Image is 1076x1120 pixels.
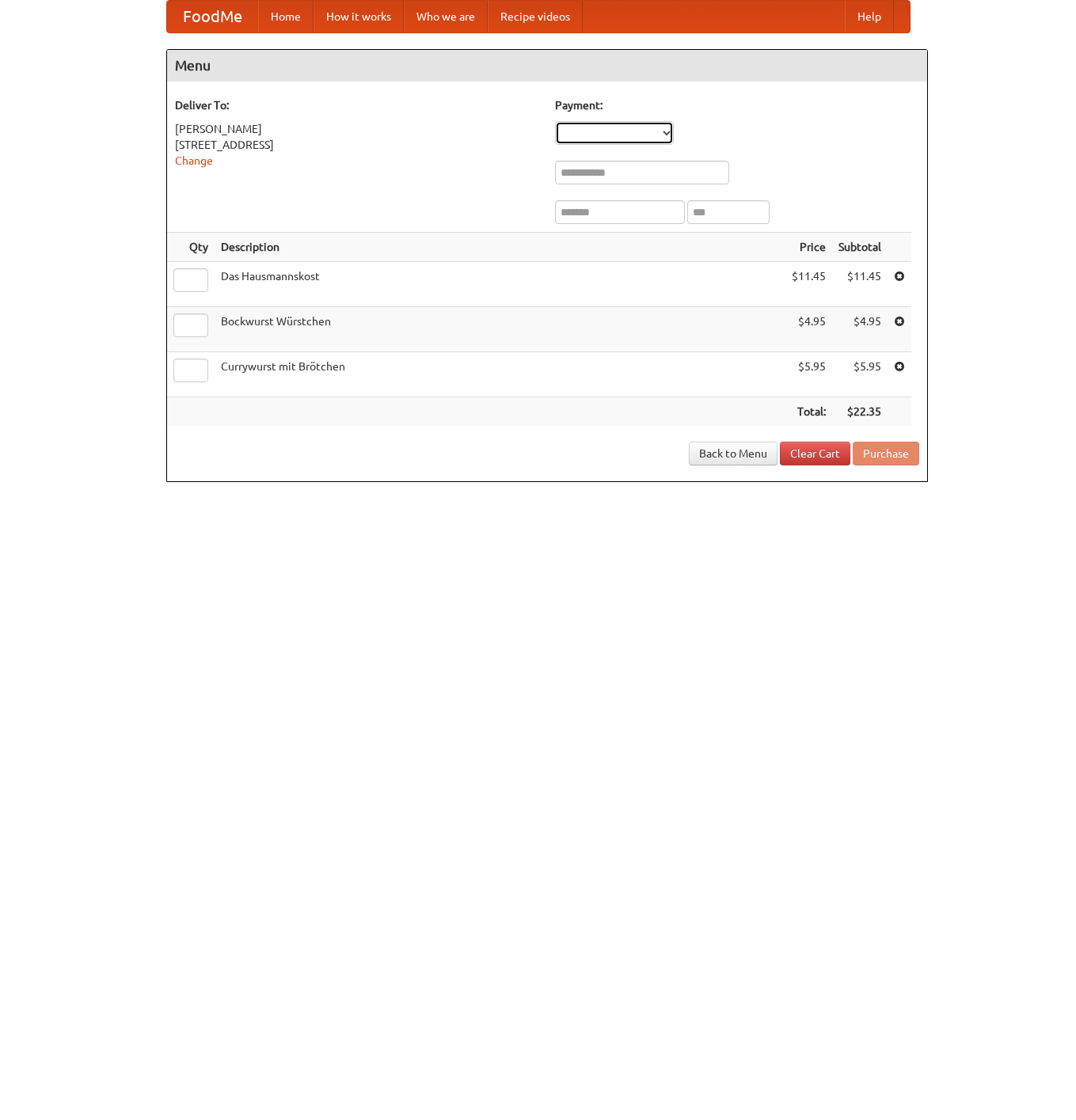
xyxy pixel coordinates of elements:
[689,442,778,465] a: Back to Menu
[780,442,850,465] a: Clear Cart
[785,307,832,352] td: $4.95
[215,262,785,307] td: Das Hausmannskost
[845,1,894,32] a: Help
[832,352,888,397] td: $5.95
[832,233,888,262] th: Subtotal
[175,137,539,153] div: [STREET_ADDRESS]
[853,442,919,465] button: Purchase
[832,397,888,427] th: $22.35
[167,233,215,262] th: Qty
[404,1,488,32] a: Who we are
[215,352,785,397] td: Currywurst mit Brötchen
[785,352,832,397] td: $5.95
[488,1,583,32] a: Recipe videos
[314,1,404,32] a: How it works
[175,121,539,137] div: [PERSON_NAME]
[175,154,213,167] a: Change
[215,307,785,352] td: Bockwurst Würstchen
[785,233,832,262] th: Price
[167,1,258,32] a: FoodMe
[258,1,314,32] a: Home
[167,50,927,82] h4: Menu
[175,97,539,113] h5: Deliver To:
[785,262,832,307] td: $11.45
[785,397,832,427] th: Total:
[832,307,888,352] td: $4.95
[832,262,888,307] td: $11.45
[215,233,785,262] th: Description
[555,97,919,113] h5: Payment:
